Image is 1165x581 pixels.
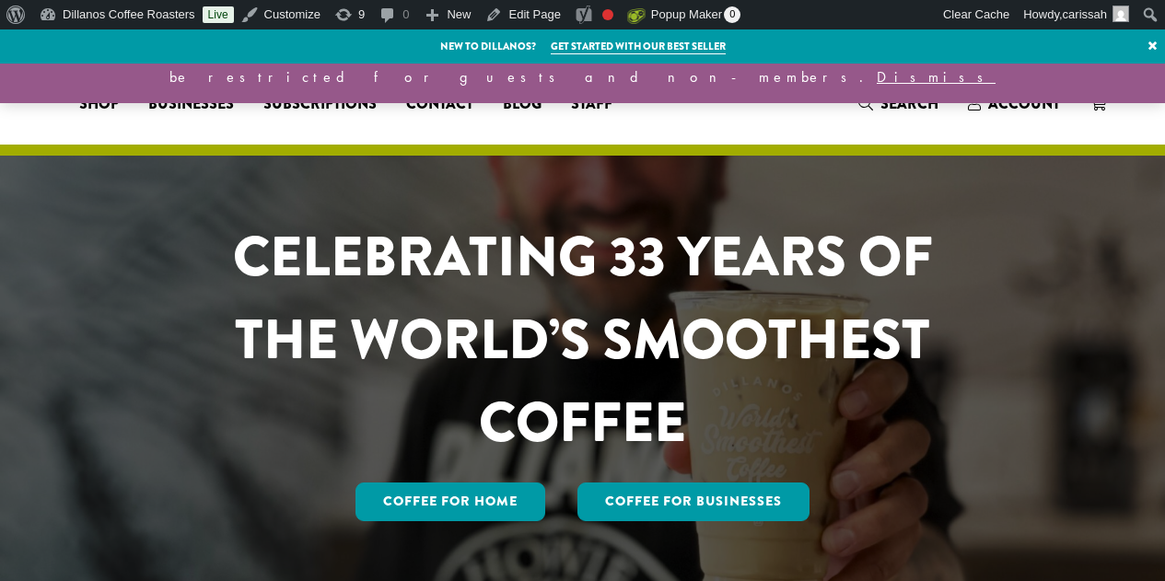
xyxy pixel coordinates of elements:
[556,89,627,119] a: Staff
[179,215,987,464] h1: CELEBRATING 33 YEARS OF THE WORLD’S SMOOTHEST COFFEE
[724,6,740,23] span: 0
[1063,7,1107,21] span: carissah
[263,93,377,116] span: Subscriptions
[844,88,953,119] a: Search
[203,6,234,23] a: Live
[551,39,726,54] a: Get started with our best seller
[503,93,542,116] span: Blog
[64,89,134,119] a: Shop
[880,93,938,114] span: Search
[148,93,234,116] span: Businesses
[571,93,612,116] span: Staff
[877,67,996,87] a: Dismiss
[1140,29,1165,63] a: ×
[355,482,545,521] a: Coffee for Home
[79,93,119,116] span: Shop
[406,93,473,116] span: Contact
[577,482,810,521] a: Coffee For Businesses
[988,93,1060,114] span: Account
[602,9,613,20] div: Focus keyphrase not set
